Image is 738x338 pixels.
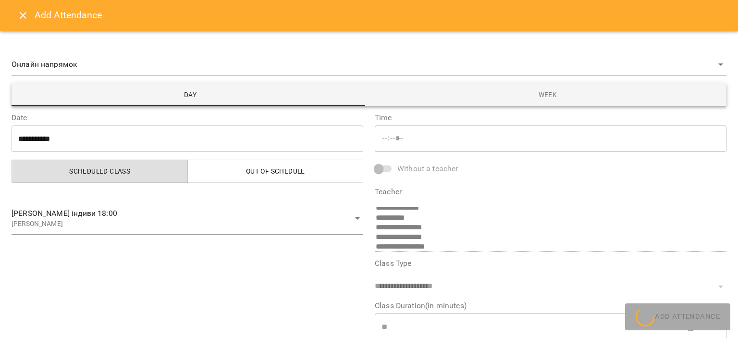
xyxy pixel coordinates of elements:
label: Date [12,114,363,122]
button: Scheduled class [12,160,188,183]
button: Close [12,4,35,27]
span: Онлайн напрямок [12,59,715,70]
label: Class Duration(in minutes) [375,302,726,310]
p: [PERSON_NAME] [12,219,352,229]
span: Scheduled class [18,165,182,177]
div: [PERSON_NAME] індиви 18:00[PERSON_NAME] [12,202,363,235]
label: Teacher [375,188,726,196]
h6: Add Attendance [35,8,102,23]
div: Онлайн напрямок [12,54,726,75]
span: Without a teacher [397,163,458,175]
button: Out of Schedule [187,160,364,183]
span: Out of Schedule [194,165,358,177]
label: Class Type [375,260,726,267]
span: Week [375,89,721,100]
span: [PERSON_NAME] індиви 18:00 [12,208,352,219]
span: Day [17,89,363,100]
label: Time [375,114,726,122]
